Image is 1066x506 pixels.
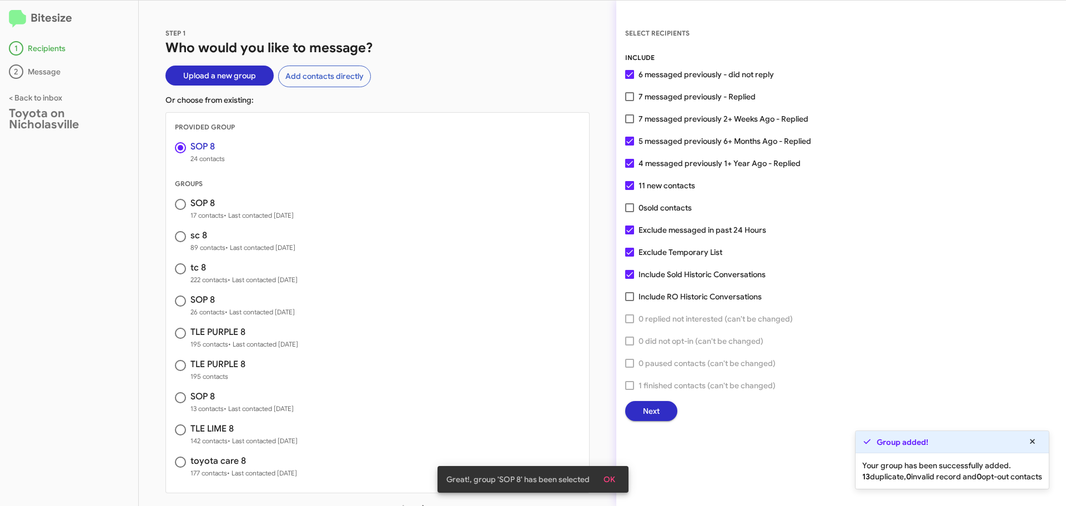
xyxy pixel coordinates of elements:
[165,66,274,86] button: Upload a new group
[190,307,295,318] span: 26 contacts
[638,179,695,192] span: 11 new contacts
[638,357,776,370] span: 0 paused contacts (can't be changed)
[906,472,911,482] b: 0
[190,424,298,433] h3: TLE LIME 8
[228,437,298,445] span: • Last contacted [DATE]
[9,9,129,28] h2: Bitesize
[228,275,298,284] span: • Last contacted [DATE]
[225,308,295,316] span: • Last contacted [DATE]
[638,312,793,325] span: 0 replied not interested (can't be changed)
[190,295,295,304] h3: SOP 8
[190,142,225,151] h3: SOP 8
[190,457,297,465] h3: toyota care 8
[643,401,660,421] span: Next
[228,340,298,348] span: • Last contacted [DATE]
[225,243,295,252] span: • Last contacted [DATE]
[190,263,298,272] h3: tc 8
[190,231,295,240] h3: sc 8
[638,290,762,303] span: Include RO Historic Conversations
[166,178,589,189] div: GROUPS
[638,246,722,259] span: Exclude Temporary List
[9,10,26,28] img: logo-minimal.svg
[190,403,294,414] span: 13 contacts
[183,66,256,86] span: Upload a new group
[604,469,615,489] span: OK
[165,94,590,106] p: Or choose from existing:
[638,268,766,281] span: Include Sold Historic Conversations
[977,472,982,482] b: 0
[166,122,589,133] div: PROVIDED GROUP
[595,469,624,489] button: OK
[190,371,245,382] span: 195 contacts
[638,134,811,148] span: 5 messaged previously 6+ Months Ago - Replied
[638,334,763,348] span: 0 did not opt-in (can't be changed)
[638,379,776,392] span: 1 finished contacts (can't be changed)
[638,223,766,237] span: Exclude messaged in past 24 Hours
[190,242,295,253] span: 89 contacts
[190,210,294,221] span: 17 contacts
[9,64,23,79] div: 2
[165,39,590,57] h1: Who would you like to message?
[190,468,297,479] span: 177 contacts
[190,328,298,337] h3: TLE PURPLE 8
[224,211,294,219] span: • Last contacted [DATE]
[638,201,692,214] span: 0
[638,112,808,126] span: 7 messaged previously 2+ Weeks Ago - Replied
[227,469,297,477] span: • Last contacted [DATE]
[9,93,62,103] a: < Back to inbox
[224,404,294,413] span: • Last contacted [DATE]
[862,472,870,482] b: 13
[625,52,1057,63] div: INCLUDE
[638,68,774,81] span: 6 messaged previously - did not reply
[9,41,129,56] div: Recipients
[165,29,186,37] span: STEP 1
[190,360,245,369] h3: TLE PURPLE 8
[625,29,690,37] span: SELECT RECIPIENTS
[877,437,928,448] strong: Group added!
[446,474,590,485] span: Great!, group 'SOP 8' has been selected
[278,66,371,87] button: Add contacts directly
[190,435,298,447] span: 142 contacts
[9,41,23,56] div: 1
[190,339,298,350] span: 195 contacts
[856,453,1049,489] div: Your group has been successfully added. duplicate, invalid record and opt-out contacts
[9,108,129,130] div: Toyota on Nicholasville
[190,199,294,208] h3: SOP 8
[190,153,225,164] span: 24 contacts
[638,157,801,170] span: 4 messaged previously 1+ Year Ago - Replied
[643,203,692,213] span: sold contacts
[9,64,129,79] div: Message
[638,90,756,103] span: 7 messaged previously - Replied
[190,392,294,401] h3: SOP 8
[190,274,298,285] span: 222 contacts
[625,401,677,421] button: Next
